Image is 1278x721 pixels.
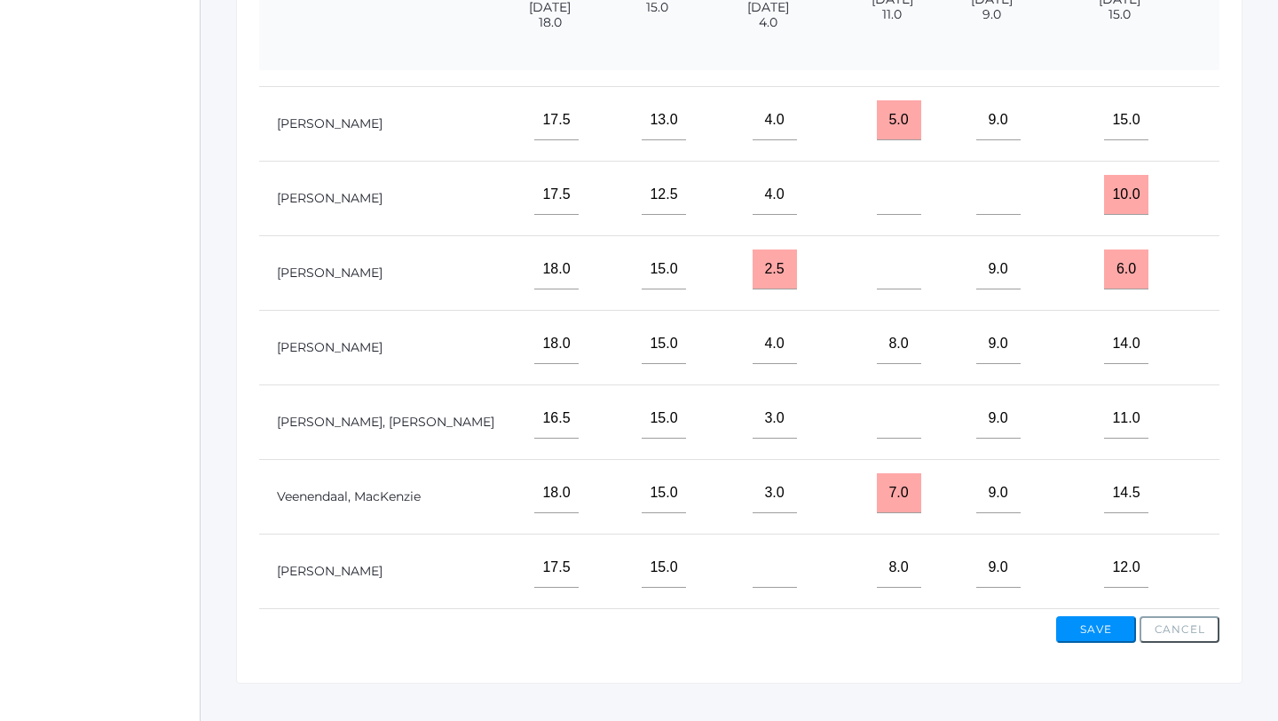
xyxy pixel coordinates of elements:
[966,7,1016,22] span: 9.0
[277,414,494,430] a: [PERSON_NAME], [PERSON_NAME]
[853,7,931,22] span: 11.0
[277,339,383,355] a: [PERSON_NAME]
[277,190,383,206] a: [PERSON_NAME]
[277,265,383,281] a: [PERSON_NAME]
[277,488,421,504] a: Veenendaal, MacKenzie
[1140,616,1219,643] button: Cancel
[1056,616,1136,643] button: Save
[503,15,596,30] span: 18.0
[277,115,383,131] a: [PERSON_NAME]
[1052,7,1187,22] span: 15.0
[277,563,383,579] a: [PERSON_NAME]
[718,15,817,30] span: 4.0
